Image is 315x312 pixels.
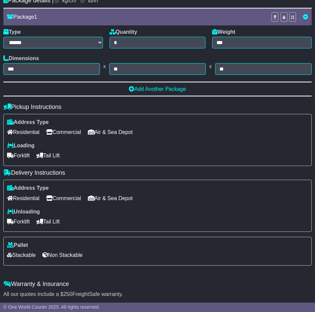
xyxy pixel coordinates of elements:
label: Unloading [7,208,40,215]
span: Commercial [46,127,81,137]
a: Add Another Package [129,86,186,92]
label: Dimensions [3,55,39,61]
span: Stackable [7,250,36,260]
label: Address Type [7,119,49,125]
span: Air & Sea Depot [88,127,133,137]
label: Quantity [110,29,137,35]
h4: Pickup Instructions [3,104,312,111]
span: © One World Courier 2025. All rights reserved. [3,304,100,310]
h4: Warranty & Insurance [3,281,312,288]
span: x [206,63,215,69]
span: Forklift [7,216,30,227]
span: Non Stackable [42,250,83,260]
label: Address Type [7,185,49,191]
a: Remove this item [303,14,308,20]
label: Type [3,29,21,35]
div: Package [3,14,268,20]
span: Air & Sea Depot [88,193,133,203]
span: Tail Lift [36,216,60,227]
label: Loading [7,142,34,149]
span: Forklift [7,150,30,161]
span: Residential [7,193,39,203]
span: 1 [34,14,37,20]
span: Tail Lift [36,150,60,161]
span: Residential [7,127,39,137]
label: Pallet [7,242,28,248]
h4: Delivery Instructions [3,169,312,176]
label: Weight [212,29,235,35]
span: x [100,63,109,69]
span: 250 [63,291,72,297]
span: Commercial [46,193,81,203]
div: All our quotes include a $ FreightSafe warranty. [3,291,312,297]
